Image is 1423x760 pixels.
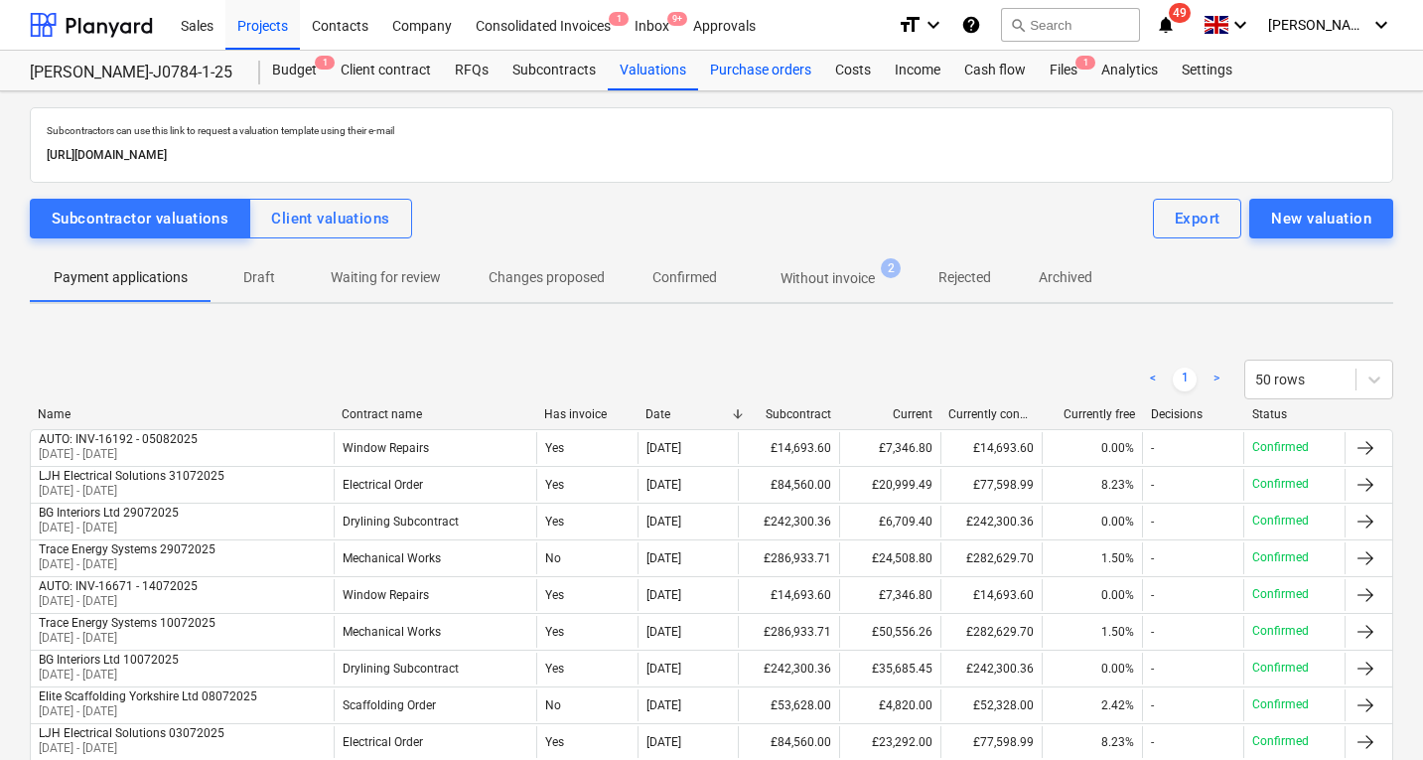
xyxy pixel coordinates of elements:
p: Without invoice [781,268,875,289]
div: £282,629.70 [940,542,1042,574]
a: Previous page [1141,368,1165,391]
a: Costs [823,51,883,90]
div: Window Repairs [343,441,429,455]
div: Subcontract [746,407,831,421]
div: £24,508.80 [839,542,940,574]
a: Files1 [1038,51,1089,90]
span: 1 [315,56,335,70]
div: £242,300.36 [940,506,1042,537]
div: Trace Energy Systems 10072025 [39,616,215,630]
div: £282,629.70 [940,616,1042,648]
span: 9+ [667,12,687,26]
span: 1 [609,12,629,26]
div: Files [1038,51,1089,90]
div: £6,709.40 [839,506,940,537]
p: [DATE] - [DATE] [39,740,224,757]
p: Rejected [938,267,991,288]
div: Yes [536,726,638,758]
a: Purchase orders [698,51,823,90]
p: [DATE] - [DATE] [39,703,257,720]
span: 2 [881,258,901,278]
p: Confirmed [1252,586,1309,603]
span: 0.00% [1101,515,1134,529]
p: Confirmed [1252,696,1309,713]
div: RFQs [443,51,500,90]
div: £14,693.60 [940,432,1042,464]
div: Subcontractor valuations [52,206,228,231]
a: Subcontracts [500,51,608,90]
a: Settings [1170,51,1244,90]
div: [DATE] [646,441,681,455]
div: £35,685.45 [839,653,940,684]
div: Currently confirmed total [948,407,1034,421]
div: BG Interiors Ltd 29072025 [39,506,179,520]
div: Analytics [1089,51,1170,90]
button: Export [1153,199,1242,238]
a: Budget1 [260,51,329,90]
div: Has invoice [544,407,630,421]
div: Budget [260,51,329,90]
p: [DATE] - [DATE] [39,483,224,500]
div: - [1151,588,1154,602]
div: AUTO: INV-16671 - 14072025 [39,579,198,593]
p: Confirmed [1252,733,1309,750]
div: - [1151,625,1154,639]
div: £52,328.00 [940,689,1042,721]
a: Valuations [608,51,698,90]
div: £242,300.36 [940,653,1042,684]
div: £14,693.60 [738,579,839,611]
div: £14,693.60 [738,432,839,464]
i: keyboard_arrow_down [922,13,945,37]
i: keyboard_arrow_down [1228,13,1252,37]
div: Elite Scaffolding Yorkshire Ltd 08072025 [39,689,257,703]
div: [DATE] [646,551,681,565]
div: [DATE] [646,662,681,676]
div: £286,933.71 [738,542,839,574]
p: Confirmed [1252,660,1309,677]
div: BG Interiors Ltd 10072025 [39,653,179,667]
div: New valuation [1271,206,1371,231]
span: 0.00% [1101,588,1134,602]
span: 1.50% [1101,551,1134,565]
span: [PERSON_NAME] [1268,17,1367,33]
div: Trace Energy Systems 29072025 [39,542,215,556]
p: [DATE] - [DATE] [39,520,179,536]
p: [URL][DOMAIN_NAME] [47,145,1376,166]
p: Waiting for review [331,267,441,288]
a: Client contract [329,51,443,90]
div: Export [1175,206,1220,231]
span: 8.23% [1101,478,1134,492]
div: £4,820.00 [839,689,940,721]
span: 2.42% [1101,698,1134,712]
div: No [536,542,638,574]
p: Confirmed [1252,513,1309,530]
i: Knowledge base [961,13,981,37]
i: format_size [898,13,922,37]
div: £14,693.60 [940,579,1042,611]
a: Next page [1205,368,1228,391]
div: £84,560.00 [738,726,839,758]
p: Archived [1039,267,1092,288]
a: Page 1 is your current page [1173,368,1197,391]
div: LJH Electrical Solutions 03072025 [39,726,224,740]
p: Confirmed [652,267,717,288]
div: [DATE] [646,588,681,602]
button: Search [1001,8,1140,42]
div: Yes [536,469,638,501]
span: 1.50% [1101,625,1134,639]
div: Yes [536,506,638,537]
p: [DATE] - [DATE] [39,667,179,684]
div: Current [847,407,932,421]
p: Subcontractors can use this link to request a valuation template using their e-mail [47,124,1376,137]
div: £50,556.26 [839,616,940,648]
div: Drylining Subcontract [343,662,459,676]
div: £7,346.80 [839,579,940,611]
div: £53,628.00 [738,689,839,721]
div: £77,598.99 [940,726,1042,758]
div: £77,598.99 [940,469,1042,501]
p: Confirmed [1252,439,1309,456]
span: 0.00% [1101,662,1134,676]
div: Yes [536,579,638,611]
